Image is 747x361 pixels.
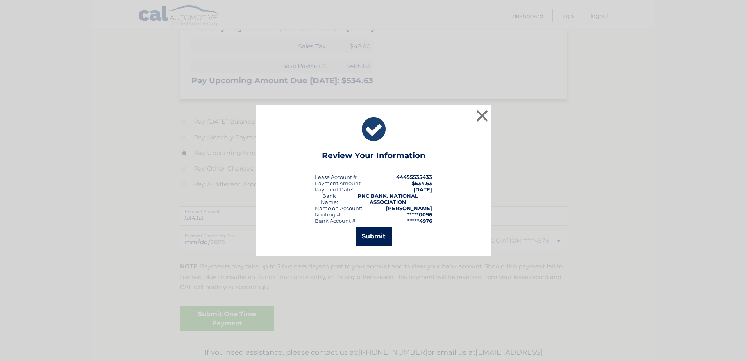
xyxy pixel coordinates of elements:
[315,180,362,186] div: Payment Amount:
[315,193,343,205] div: Bank Name:
[315,205,362,211] div: Name on Account:
[315,186,352,193] span: Payment Date
[315,186,353,193] div: :
[315,211,341,218] div: Routing #:
[474,108,490,123] button: ×
[412,180,432,186] span: $534.63
[315,218,357,224] div: Bank Account #:
[413,186,432,193] span: [DATE]
[386,205,432,211] strong: [PERSON_NAME]
[322,151,425,164] h3: Review Your Information
[356,227,392,246] button: Submit
[396,174,432,180] strong: 44455535433
[315,174,358,180] div: Lease Account #:
[357,193,418,205] strong: PNC BANK, NATIONAL ASSOCIATION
